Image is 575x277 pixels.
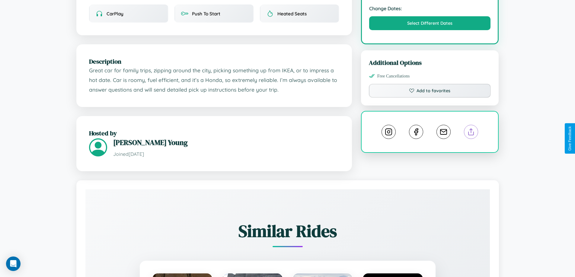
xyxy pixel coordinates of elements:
p: Great car for family trips, zipping around the city, picking something up from IKEA, or to impres... [89,66,339,94]
h2: Description [89,57,339,66]
p: Joined [DATE] [113,150,339,159]
div: Open Intercom Messenger [6,257,21,271]
span: Free Cancellations [377,74,410,79]
h2: Similar Rides [107,219,469,243]
h2: Hosted by [89,129,339,137]
h3: [PERSON_NAME] Young [113,137,339,147]
button: Add to favorites [369,84,491,98]
strong: Change Dates: [369,5,491,11]
span: CarPlay [107,11,123,17]
span: Heated Seats [277,11,307,17]
h3: Additional Options [369,58,491,67]
span: Push To Start [192,11,220,17]
div: Give Feedback [568,126,572,151]
button: Select Different Dates [369,16,491,30]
